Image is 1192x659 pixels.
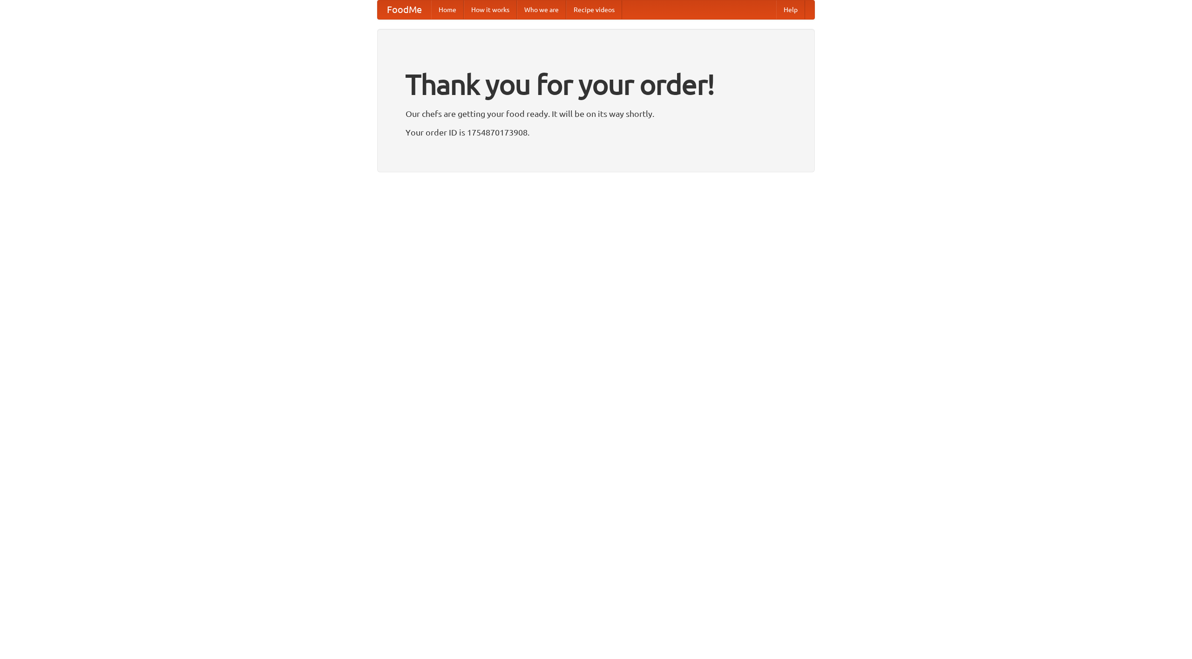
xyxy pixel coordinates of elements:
a: Home [431,0,464,19]
a: Help [776,0,805,19]
a: FoodMe [378,0,431,19]
a: Who we are [517,0,566,19]
h1: Thank you for your order! [406,62,786,107]
p: Your order ID is 1754870173908. [406,125,786,139]
p: Our chefs are getting your food ready. It will be on its way shortly. [406,107,786,121]
a: How it works [464,0,517,19]
a: Recipe videos [566,0,622,19]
